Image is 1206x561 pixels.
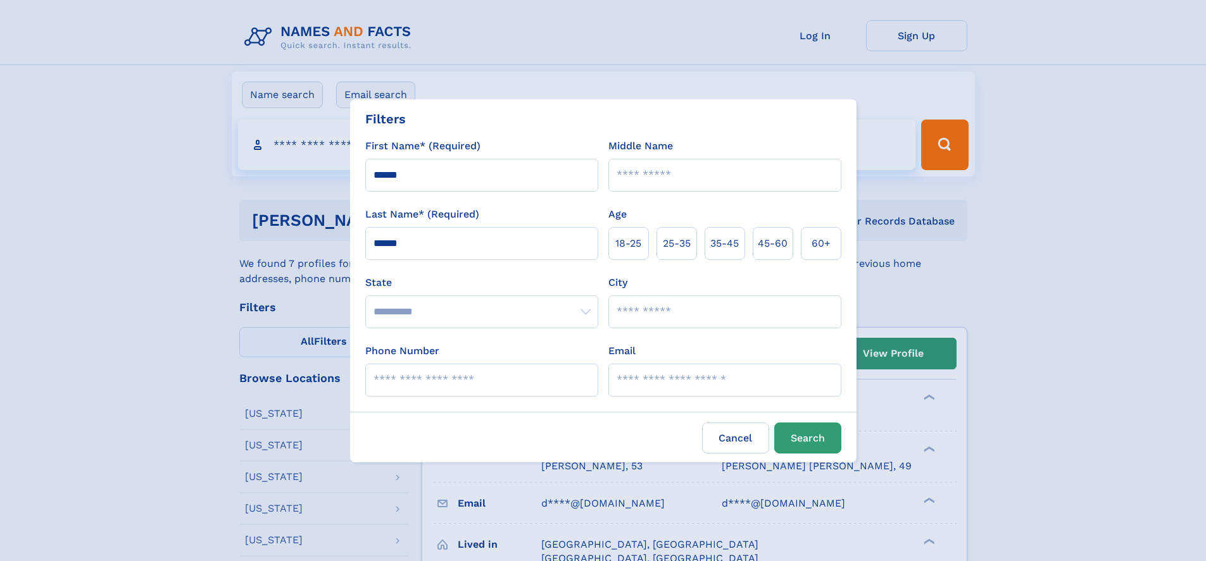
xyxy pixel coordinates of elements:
span: 25‑35 [663,236,691,251]
label: Cancel [702,422,769,453]
div: Filters [365,109,406,128]
label: Phone Number [365,343,439,359]
span: 45‑60 [758,236,788,251]
label: First Name* (Required) [365,139,481,154]
label: Age [608,207,627,222]
label: State [365,275,598,290]
span: 35‑45 [710,236,739,251]
button: Search [774,422,841,453]
span: 60+ [812,236,831,251]
span: 18‑25 [615,236,641,251]
label: Middle Name [608,139,673,154]
label: City [608,275,627,290]
label: Last Name* (Required) [365,207,479,222]
label: Email [608,343,636,359]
